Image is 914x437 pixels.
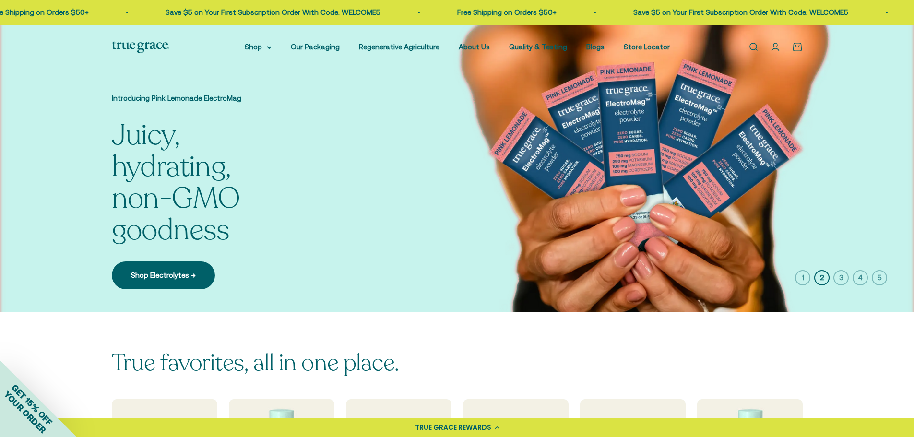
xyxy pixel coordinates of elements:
a: Shop Electrolytes → [112,261,215,289]
button: 3 [833,270,849,285]
button: 1 [795,270,810,285]
a: Regenerative Agriculture [359,43,439,51]
p: Introducing Pink Lemonade ElectroMag [112,93,304,104]
a: About Us [459,43,490,51]
button: 2 [814,270,830,285]
a: Our Packaging [291,43,340,51]
button: 5 [872,270,887,285]
div: TRUE GRACE REWARDS [415,423,491,433]
button: 4 [853,270,868,285]
span: YOUR ORDER [2,389,48,435]
p: Save $5 on Your First Subscription Order With Code: WELCOME5 [632,7,847,18]
p: Save $5 on Your First Subscription Order With Code: WELCOME5 [165,7,380,18]
summary: Shop [245,41,272,53]
a: Store Locator [624,43,670,51]
split-lines: Juicy, hydrating, non-GMO goodness [112,147,304,250]
split-lines: True favorites, all in one place. [112,347,399,378]
span: GET 15% OFF [10,382,54,427]
a: Blogs [586,43,605,51]
a: Free Shipping on Orders $50+ [456,8,556,16]
a: Quality & Testing [509,43,567,51]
